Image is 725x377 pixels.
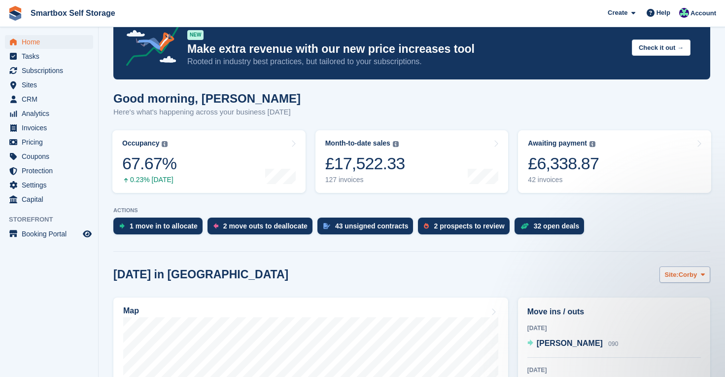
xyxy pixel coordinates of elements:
img: icon-info-grey-7440780725fd019a000dd9b08b2336e03edf1995a4989e88bcd33f0948082b44.svg [162,141,168,147]
span: Site: [665,270,679,280]
a: Smartbox Self Storage [27,5,119,21]
span: Coupons [22,150,81,163]
span: [PERSON_NAME] [537,339,603,347]
div: 32 open deals [534,222,580,230]
div: 0.23% [DATE] [122,176,176,184]
a: menu [5,164,93,178]
a: menu [5,64,93,77]
a: menu [5,178,93,192]
img: stora-icon-8386f47178a22dfd0bd8f6a31ec36ba5ce8667c1dd55bd0f319d3a0aa187defe.svg [8,6,23,21]
a: 2 prospects to review [418,218,514,239]
a: menu [5,227,93,241]
span: Invoices [22,121,81,135]
span: Storefront [9,215,98,225]
button: Check it out → [632,39,690,56]
img: deal-1b604bf984904fb50ccaf53a9ad4b4a5d6e5aea283cecdc64d6e3604feb123c2.svg [520,223,529,229]
a: 43 unsigned contracts [317,218,418,239]
span: Settings [22,178,81,192]
a: menu [5,107,93,120]
div: 43 unsigned contracts [335,222,409,230]
a: Awaiting payment £6,338.87 42 invoices [518,130,711,193]
a: menu [5,150,93,163]
p: Make extra revenue with our new price increases tool [187,42,624,56]
img: contract_signature_icon-13c848040528278c33f63329250d36e43548de30e8caae1d1a13099fd9432cc5.svg [323,223,330,229]
div: Month-to-date sales [325,139,390,148]
span: Capital [22,192,81,206]
img: move_ins_to_allocate_icon-fdf77a2bb77ea45bf5b3d319d69a93e2d87916cf1d5bf7949dd705db3b84f3ca.svg [119,223,125,229]
div: [DATE] [527,366,701,375]
div: £17,522.33 [325,153,405,174]
p: ACTIONS [113,207,710,214]
span: 090 [608,340,618,347]
span: Subscriptions [22,64,81,77]
div: [DATE] [527,324,701,333]
div: 1 move in to allocate [130,222,198,230]
div: Awaiting payment [528,139,587,148]
span: Corby [679,270,697,280]
span: Booking Portal [22,227,81,241]
div: 2 move outs to deallocate [223,222,308,230]
button: Site: Corby [659,266,710,283]
img: price-adjustments-announcement-icon-8257ccfd72463d97f412b2fc003d46551f7dbcb40ab6d574587a9cd5c0d94... [118,13,187,70]
p: Here's what's happening across your business [DATE] [113,107,301,118]
span: Analytics [22,107,81,120]
a: 2 move outs to deallocate [207,218,317,239]
a: [PERSON_NAME] 090 [527,338,619,350]
div: 42 invoices [528,176,599,184]
a: menu [5,35,93,49]
span: Account [690,8,716,18]
h2: Map [123,306,139,315]
div: Occupancy [122,139,159,148]
div: NEW [187,30,204,40]
div: £6,338.87 [528,153,599,174]
span: Home [22,35,81,49]
span: CRM [22,92,81,106]
a: menu [5,78,93,92]
div: 2 prospects to review [434,222,504,230]
span: Create [608,8,627,18]
h2: Move ins / outs [527,306,701,318]
h1: Good morning, [PERSON_NAME] [113,92,301,105]
div: 127 invoices [325,176,405,184]
a: menu [5,92,93,106]
span: Pricing [22,135,81,149]
a: menu [5,192,93,206]
img: icon-info-grey-7440780725fd019a000dd9b08b2336e03edf1995a4989e88bcd33f0948082b44.svg [393,141,399,147]
a: Month-to-date sales £17,522.33 127 invoices [315,130,509,193]
img: prospect-51fa495bee0391a8d652442698ab0144808aea92771e9ea1ae160a38d050c398.svg [424,223,429,229]
div: 67.67% [122,153,176,174]
a: Preview store [81,228,93,240]
span: Protection [22,164,81,178]
a: menu [5,49,93,63]
span: Sites [22,78,81,92]
img: icon-info-grey-7440780725fd019a000dd9b08b2336e03edf1995a4989e88bcd33f0948082b44.svg [589,141,595,147]
a: 32 open deals [515,218,589,239]
span: Tasks [22,49,81,63]
a: Occupancy 67.67% 0.23% [DATE] [112,130,306,193]
a: menu [5,135,93,149]
h2: [DATE] in [GEOGRAPHIC_DATA] [113,268,288,281]
img: move_outs_to_deallocate_icon-f764333ba52eb49d3ac5e1228854f67142a1ed5810a6f6cc68b1a99e826820c5.svg [213,223,218,229]
img: Roger Canham [679,8,689,18]
a: 1 move in to allocate [113,218,207,239]
span: Help [656,8,670,18]
p: Rooted in industry best practices, but tailored to your subscriptions. [187,56,624,67]
a: menu [5,121,93,135]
